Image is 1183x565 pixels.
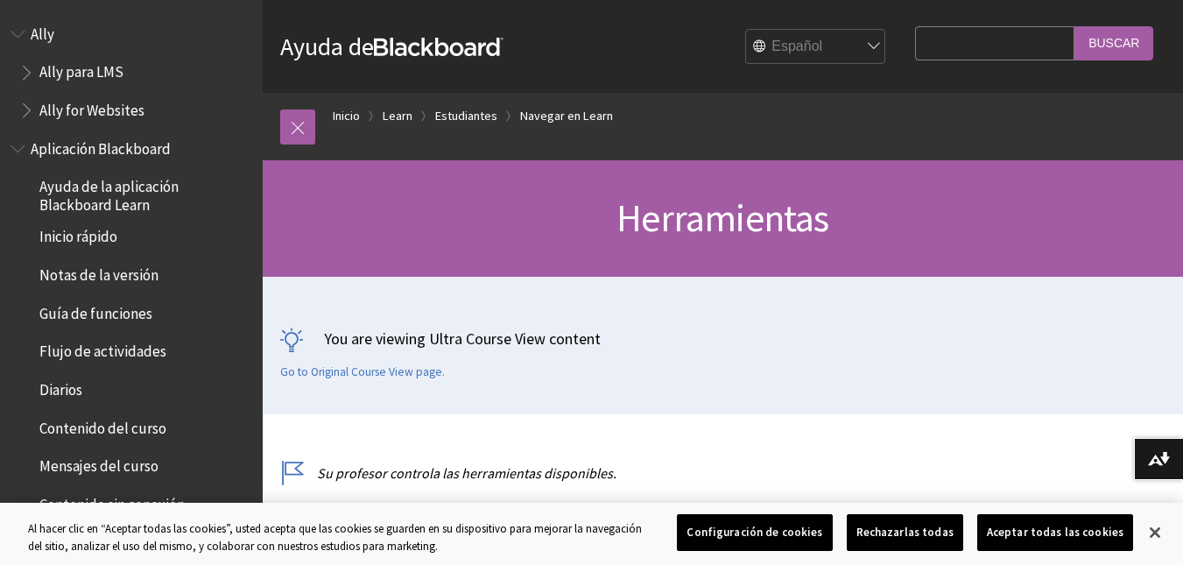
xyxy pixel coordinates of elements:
[435,105,497,127] a: Estudiantes
[39,173,250,214] span: Ayuda de la aplicación Blackboard Learn
[280,31,503,62] a: Ayuda deBlackboard
[520,105,613,127] a: Navegar en Learn
[1074,26,1153,60] input: Buscar
[39,375,82,399] span: Diarios
[39,452,158,476] span: Mensajes del curso
[39,299,152,322] span: Guía de funciones
[746,30,886,65] select: Site Language Selector
[28,520,651,554] div: Al hacer clic en “Aceptar todas las cookies”, usted acepta que las cookies se guarden en su dispo...
[39,337,166,361] span: Flujo de actividades
[977,514,1133,551] button: Aceptar todas las cookies
[39,222,117,246] span: Inicio rápido
[374,38,503,56] strong: Blackboard
[11,19,252,125] nav: Book outline for Anthology Ally Help
[39,260,158,284] span: Notas de la versión
[39,95,144,119] span: Ally for Websites
[39,490,185,513] span: Contenido sin conexión
[333,105,360,127] a: Inicio
[383,105,412,127] a: Learn
[847,514,963,551] button: Rechazarlas todas
[280,463,906,483] p: Su profesor controla las herramientas disponibles.
[1136,513,1174,552] button: Cerrar
[677,514,832,551] button: Configuración de cookies
[39,58,123,81] span: Ally para LMS
[39,413,166,437] span: Contenido del curso
[31,19,54,43] span: Ally
[280,364,445,380] a: Go to Original Course View page.
[616,194,828,242] span: Herramientas
[31,134,171,158] span: Aplicación Blackboard
[280,328,1165,350] p: You are viewing Ultra Course View content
